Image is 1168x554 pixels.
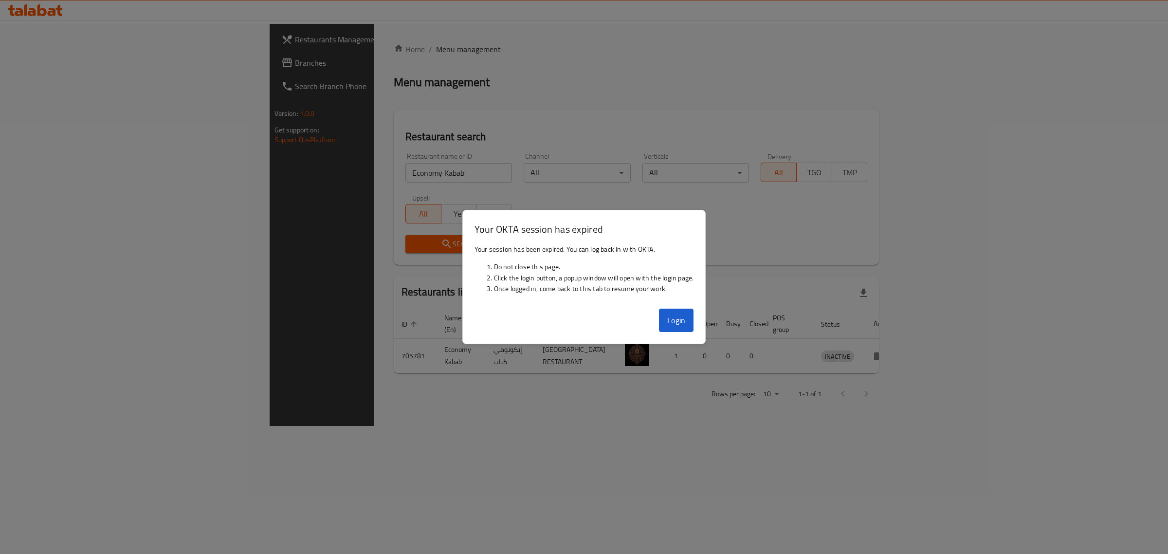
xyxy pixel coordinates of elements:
li: Once logged in, come back to this tab to resume your work. [494,283,694,294]
h3: Your OKTA session has expired [474,222,694,236]
li: Do not close this page. [494,261,694,272]
div: Your session has been expired. You can log back in with OKTA. [463,240,706,305]
button: Login [659,309,694,332]
li: Click the login button, a popup window will open with the login page. [494,273,694,283]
